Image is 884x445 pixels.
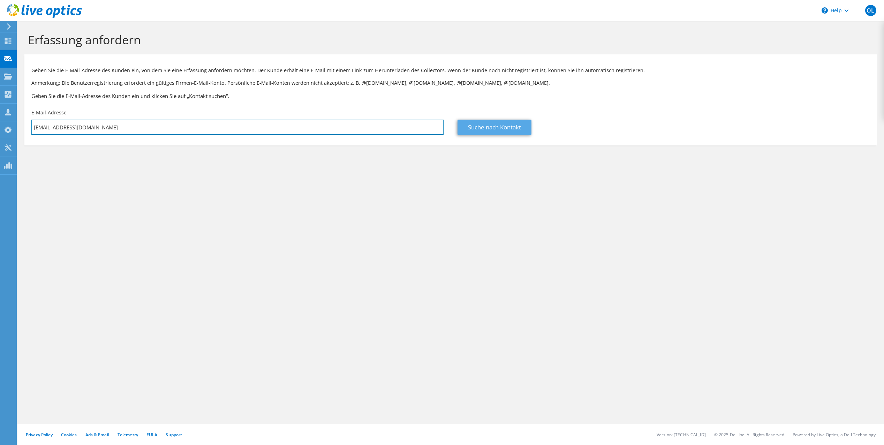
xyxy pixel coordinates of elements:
h3: Geben Sie die E-Mail-Adresse des Kunden ein und klicken Sie auf „Kontakt suchen“. [31,92,870,100]
a: Support [166,432,182,438]
span: OL [865,5,876,16]
li: Powered by Live Optics, a Dell Technology [793,432,876,438]
li: © 2025 Dell Inc. All Rights Reserved [714,432,784,438]
a: EULA [146,432,157,438]
a: Telemetry [118,432,138,438]
a: Privacy Policy [26,432,53,438]
label: E-Mail-Adresse [31,109,67,116]
a: Suche nach Kontakt [458,120,531,135]
h1: Erfassung anfordern [28,32,870,47]
p: Anmerkung: Die Benutzerregistrierung erfordert ein gültiges Firmen-E-Mail-Konto. Persönliche E-Ma... [31,79,870,87]
a: Ads & Email [85,432,109,438]
p: Geben Sie die E-Mail-Adresse des Kunden ein, von dem Sie eine Erfassung anfordern möchten. Der Ku... [31,67,870,74]
a: Cookies [61,432,77,438]
svg: \n [822,7,828,14]
li: Version: [TECHNICAL_ID] [657,432,706,438]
